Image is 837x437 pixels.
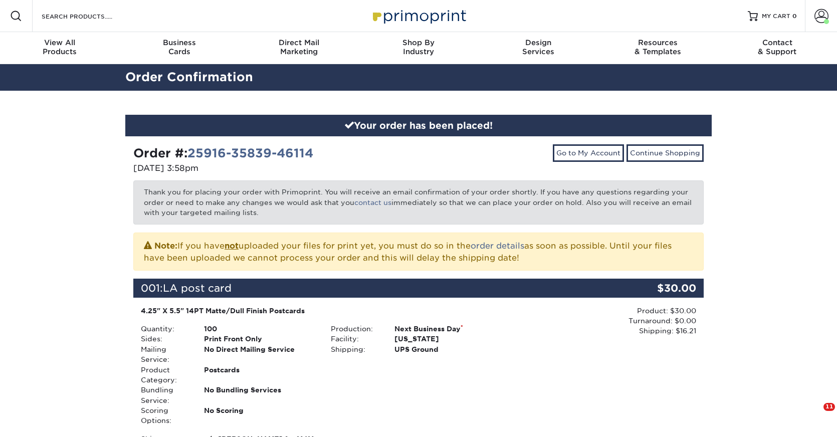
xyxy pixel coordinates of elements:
div: Product: $30.00 Turnaround: $0.00 Shipping: $16.21 [514,306,696,336]
div: Industry [359,38,479,56]
div: & Templates [598,38,718,56]
p: If you have uploaded your files for print yet, you must do so in the as soon as possible. Until y... [144,239,693,264]
div: Next Business Day [387,324,514,334]
span: MY CART [762,12,790,21]
div: Bundling Service: [133,385,196,405]
div: Quantity: [133,324,196,334]
div: 001: [133,279,608,298]
a: Shop ByIndustry [359,32,479,64]
strong: Order #: [133,146,313,160]
div: Production: [323,324,386,334]
a: 25916-35839-46114 [187,146,313,160]
p: Thank you for placing your order with Primoprint. You will receive an email confirmation of your ... [133,180,704,224]
span: Resources [598,38,718,47]
div: Services [478,38,598,56]
div: [US_STATE] [387,334,514,344]
div: Your order has been placed! [125,115,712,137]
a: BusinessCards [120,32,240,64]
div: No Bundling Services [196,385,323,405]
a: DesignServices [478,32,598,64]
div: Cards [120,38,240,56]
span: LA post card [163,282,232,294]
div: Facility: [323,334,386,344]
span: Shop By [359,38,479,47]
h2: Order Confirmation [118,68,719,87]
div: Shipping: [323,344,386,354]
div: Scoring Options: [133,405,196,426]
div: No Scoring [196,405,323,426]
a: Resources& Templates [598,32,718,64]
span: 0 [792,13,797,20]
a: Go to My Account [553,144,624,161]
a: order details [471,241,524,251]
span: 11 [823,403,835,411]
span: Business [120,38,240,47]
div: 4.25" X 5.5" 14PT Matte/Dull Finish Postcards [141,306,506,316]
input: SEARCH PRODUCTS..... [41,10,138,22]
b: not [225,241,239,251]
a: Direct MailMarketing [239,32,359,64]
div: Sides: [133,334,196,344]
a: Continue Shopping [626,144,704,161]
span: Design [478,38,598,47]
a: contact us [354,198,391,206]
div: 100 [196,324,323,334]
div: Product Category: [133,365,196,385]
div: $30.00 [608,279,704,298]
a: Contact& Support [717,32,837,64]
img: Primoprint [368,5,469,27]
div: Marketing [239,38,359,56]
p: [DATE] 3:58pm [133,162,411,174]
div: Mailing Service: [133,344,196,365]
strong: Note: [154,241,177,251]
span: Direct Mail [239,38,359,47]
iframe: Intercom live chat [803,403,827,427]
span: Contact [717,38,837,47]
div: Postcards [196,365,323,385]
div: & Support [717,38,837,56]
div: Print Front Only [196,334,323,344]
div: UPS Ground [387,344,514,354]
div: No Direct Mailing Service [196,344,323,365]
